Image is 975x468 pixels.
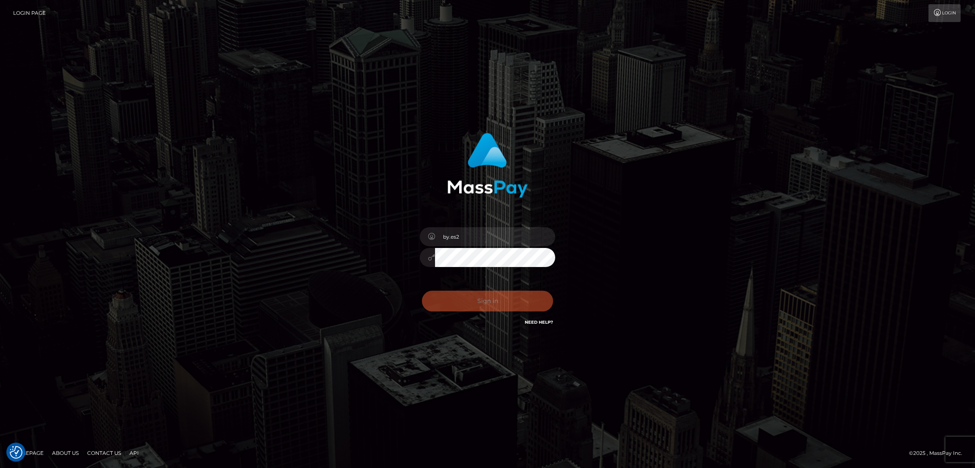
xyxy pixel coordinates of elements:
input: Username... [435,227,555,246]
button: Consent Preferences [10,446,22,459]
a: Need Help? [525,319,553,325]
a: Login Page [13,4,46,22]
div: © 2025 , MassPay Inc. [909,449,969,458]
a: About Us [49,446,82,460]
a: Login [928,4,961,22]
img: Revisit consent button [10,446,22,459]
a: API [126,446,142,460]
a: Contact Us [84,446,124,460]
img: MassPay Login [447,133,528,198]
a: Homepage [9,446,47,460]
